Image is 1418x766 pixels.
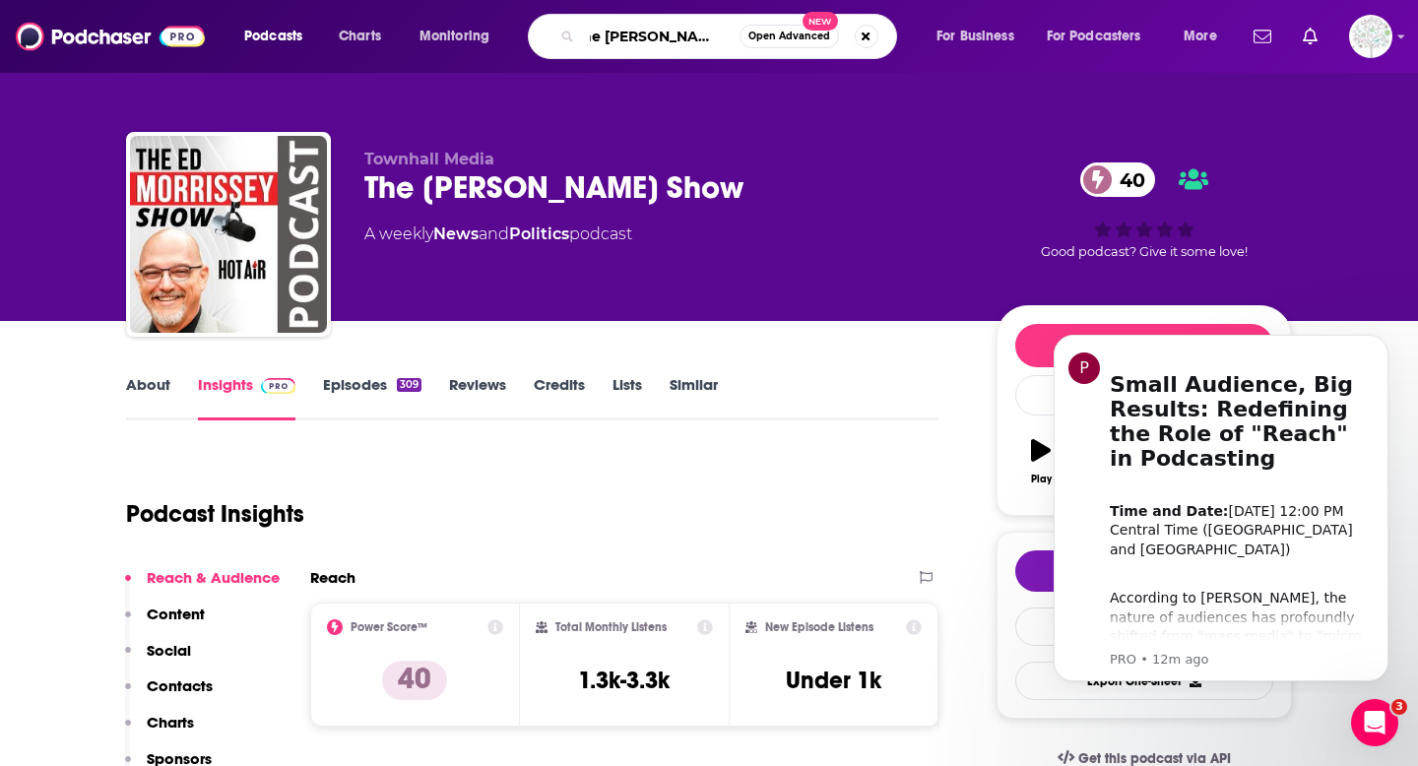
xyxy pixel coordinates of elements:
[1015,550,1273,592] button: tell me why sparkleTell Me Why
[198,375,295,420] a: InsightsPodchaser Pro
[479,224,509,243] span: and
[130,136,327,333] img: The Ed Morrissey Show
[1041,244,1248,259] span: Good podcast? Give it some love!
[1349,15,1392,58] img: User Profile
[125,568,280,605] button: Reach & Audience
[1015,375,1273,415] div: Rate
[406,21,515,52] button: open menu
[786,666,881,695] h3: Under 1k
[670,375,718,420] a: Similar
[230,21,328,52] button: open menu
[547,14,916,59] div: Search podcasts, credits, & more...
[1080,162,1155,197] a: 40
[1351,699,1398,746] iframe: Intercom live chat
[126,375,170,420] a: About
[310,568,355,587] h2: Reach
[244,23,302,50] span: Podcasts
[397,378,421,392] div: 309
[748,32,830,41] span: Open Advanced
[326,21,393,52] a: Charts
[555,620,667,634] h2: Total Monthly Listens
[1349,15,1392,58] button: Show profile menu
[1100,162,1155,197] span: 40
[1170,21,1242,52] button: open menu
[803,12,838,31] span: New
[1295,20,1325,53] a: Show notifications dropdown
[1015,607,1273,646] a: Contact This Podcast
[364,223,632,246] div: A weekly podcast
[997,150,1292,272] div: 40Good podcast? Give it some love!
[147,641,191,660] p: Social
[323,375,421,420] a: Episodes309
[923,21,1039,52] button: open menu
[147,676,213,695] p: Contacts
[433,224,479,243] a: News
[765,620,873,634] h2: New Episode Listens
[1349,15,1392,58] span: Logged in as WunderTanya
[1015,324,1273,367] button: Follow
[125,676,213,713] button: Contacts
[339,23,381,50] span: Charts
[261,378,295,394] img: Podchaser Pro
[1034,21,1170,52] button: open menu
[382,661,447,700] p: 40
[147,568,280,587] p: Reach & Audience
[740,25,839,48] button: Open AdvancedNew
[125,641,191,677] button: Social
[147,605,205,623] p: Content
[1047,23,1141,50] span: For Podcasters
[364,150,494,168] span: Townhall Media
[1184,23,1217,50] span: More
[578,666,670,695] h3: 1.3k-3.3k
[125,713,194,749] button: Charts
[16,18,205,55] img: Podchaser - Follow, Share and Rate Podcasts
[449,375,506,420] a: Reviews
[126,499,304,529] h1: Podcast Insights
[936,23,1014,50] span: For Business
[509,224,569,243] a: Politics
[1246,20,1279,53] a: Show notifications dropdown
[582,21,740,52] input: Search podcasts, credits, & more...
[612,375,642,420] a: Lists
[1015,426,1066,497] button: Play
[1015,662,1273,700] button: Export One-Sheet
[1391,699,1407,715] span: 3
[1024,317,1418,693] iframe: Intercom notifications message
[419,23,489,50] span: Monitoring
[534,375,585,420] a: Credits
[125,605,205,641] button: Content
[147,713,194,732] p: Charts
[351,620,427,634] h2: Power Score™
